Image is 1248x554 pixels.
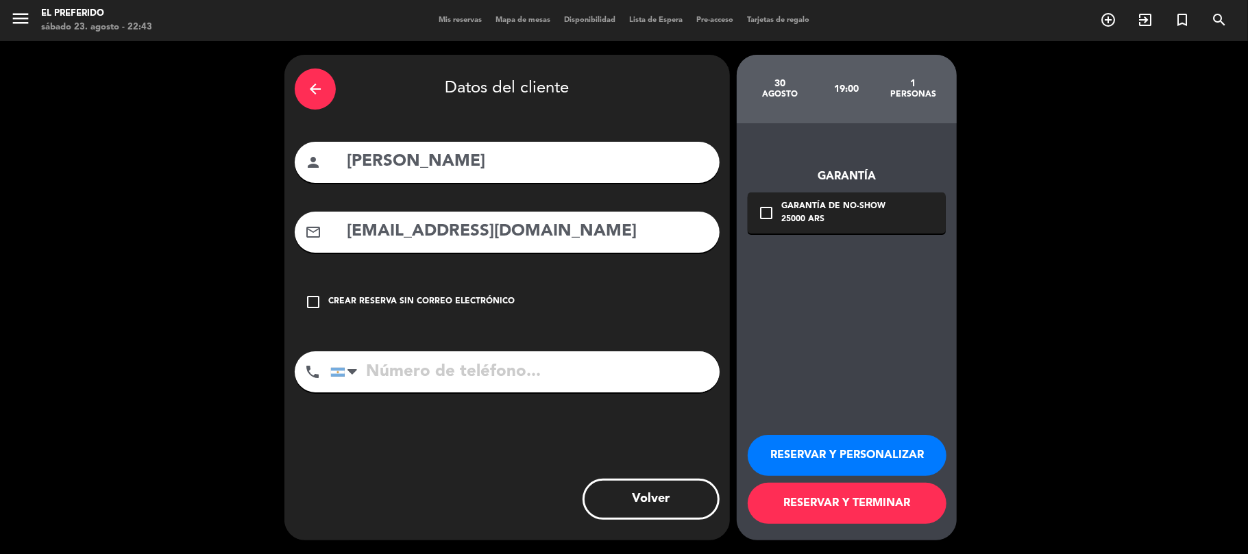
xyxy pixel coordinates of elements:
span: Pre-acceso [689,16,740,24]
i: person [305,154,321,171]
span: Mis reservas [432,16,489,24]
div: Argentina: +54 [331,352,363,392]
input: Número de teléfono... [330,351,720,392]
span: Mapa de mesas [489,16,557,24]
div: Garantía [748,168,946,186]
button: RESERVAR Y TERMINAR [748,483,946,524]
div: personas [880,89,946,100]
span: Tarjetas de regalo [740,16,816,24]
i: check_box_outline_blank [305,294,321,310]
i: check_box_outline_blank [758,205,774,221]
div: 19:00 [813,65,880,113]
i: arrow_back [307,81,323,97]
div: Crear reserva sin correo electrónico [328,295,515,309]
span: Lista de Espera [622,16,689,24]
i: add_circle_outline [1100,12,1116,28]
div: agosto [747,89,813,100]
div: 30 [747,78,813,89]
input: Nombre del cliente [345,148,709,176]
div: Datos del cliente [295,65,720,113]
div: 1 [880,78,946,89]
i: phone [304,364,321,380]
div: 25000 ARS [781,213,885,227]
button: Volver [583,479,720,520]
button: menu [10,8,31,34]
i: menu [10,8,31,29]
div: Garantía de no-show [781,200,885,214]
div: El Preferido [41,7,152,21]
i: mail_outline [305,224,321,240]
i: exit_to_app [1137,12,1153,28]
div: sábado 23. agosto - 22:43 [41,21,152,34]
button: RESERVAR Y PERSONALIZAR [748,435,946,476]
i: search [1211,12,1227,28]
i: turned_in_not [1174,12,1190,28]
span: Disponibilidad [557,16,622,24]
input: Email del cliente [345,218,709,246]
